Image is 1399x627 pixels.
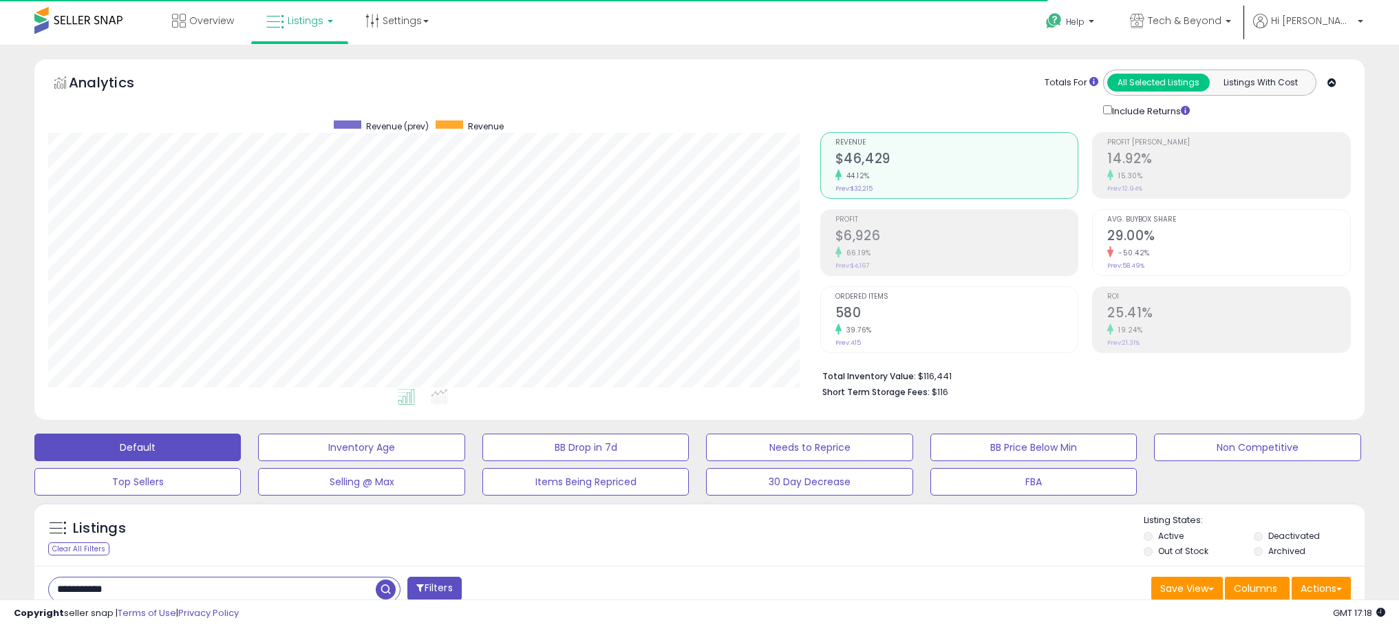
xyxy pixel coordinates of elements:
[69,73,161,96] h5: Analytics
[14,607,239,620] div: seller snap | |
[1093,103,1206,118] div: Include Returns
[1107,216,1350,224] span: Avg. Buybox Share
[1271,14,1354,28] span: Hi [PERSON_NAME]
[1107,305,1350,323] h2: 25.41%
[258,468,464,496] button: Selling @ Max
[1107,339,1140,347] small: Prev: 21.31%
[178,606,239,619] a: Privacy Policy
[835,262,869,270] small: Prev: $4,167
[1292,577,1351,600] button: Actions
[822,370,916,382] b: Total Inventory Value:
[1158,530,1184,542] label: Active
[1107,151,1350,169] h2: 14.92%
[407,577,461,601] button: Filters
[706,468,912,496] button: 30 Day Decrease
[1113,248,1150,258] small: -50.42%
[1066,16,1085,28] span: Help
[1035,2,1108,45] a: Help
[1107,228,1350,246] h2: 29.00%
[1107,262,1144,270] small: Prev: 58.49%
[835,305,1078,323] h2: 580
[1107,293,1350,301] span: ROI
[1107,139,1350,147] span: Profit [PERSON_NAME]
[835,216,1078,224] span: Profit
[930,468,1137,496] button: FBA
[930,434,1137,461] button: BB Price Below Min
[1209,74,1312,92] button: Listings With Cost
[1158,545,1208,557] label: Out of Stock
[842,325,872,335] small: 39.76%
[1113,325,1142,335] small: 19.24%
[822,386,930,398] b: Short Term Storage Fees:
[842,171,870,181] small: 44.12%
[288,14,323,28] span: Listings
[1225,577,1290,600] button: Columns
[835,339,861,347] small: Prev: 415
[1151,577,1223,600] button: Save View
[1333,606,1385,619] span: 2025-08-14 17:18 GMT
[1268,530,1320,542] label: Deactivated
[34,434,241,461] button: Default
[842,248,871,258] small: 66.19%
[835,151,1078,169] h2: $46,429
[1107,184,1142,193] small: Prev: 12.94%
[835,139,1078,147] span: Revenue
[1107,74,1210,92] button: All Selected Listings
[1253,14,1363,45] a: Hi [PERSON_NAME]
[258,434,464,461] button: Inventory Age
[822,367,1341,383] li: $116,441
[73,519,126,538] h5: Listings
[1234,582,1277,595] span: Columns
[1144,514,1365,527] p: Listing States:
[932,385,948,398] span: $116
[48,542,109,555] div: Clear All Filters
[118,606,176,619] a: Terms of Use
[1045,12,1062,30] i: Get Help
[34,468,241,496] button: Top Sellers
[1268,545,1305,557] label: Archived
[835,184,873,193] small: Prev: $32,215
[482,468,689,496] button: Items Being Repriced
[835,228,1078,246] h2: $6,926
[14,606,64,619] strong: Copyright
[468,120,504,132] span: Revenue
[1154,434,1360,461] button: Non Competitive
[1148,14,1221,28] span: Tech & Beyond
[706,434,912,461] button: Needs to Reprice
[366,120,429,132] span: Revenue (prev)
[189,14,234,28] span: Overview
[1113,171,1142,181] small: 15.30%
[1045,76,1098,89] div: Totals For
[482,434,689,461] button: BB Drop in 7d
[835,293,1078,301] span: Ordered Items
